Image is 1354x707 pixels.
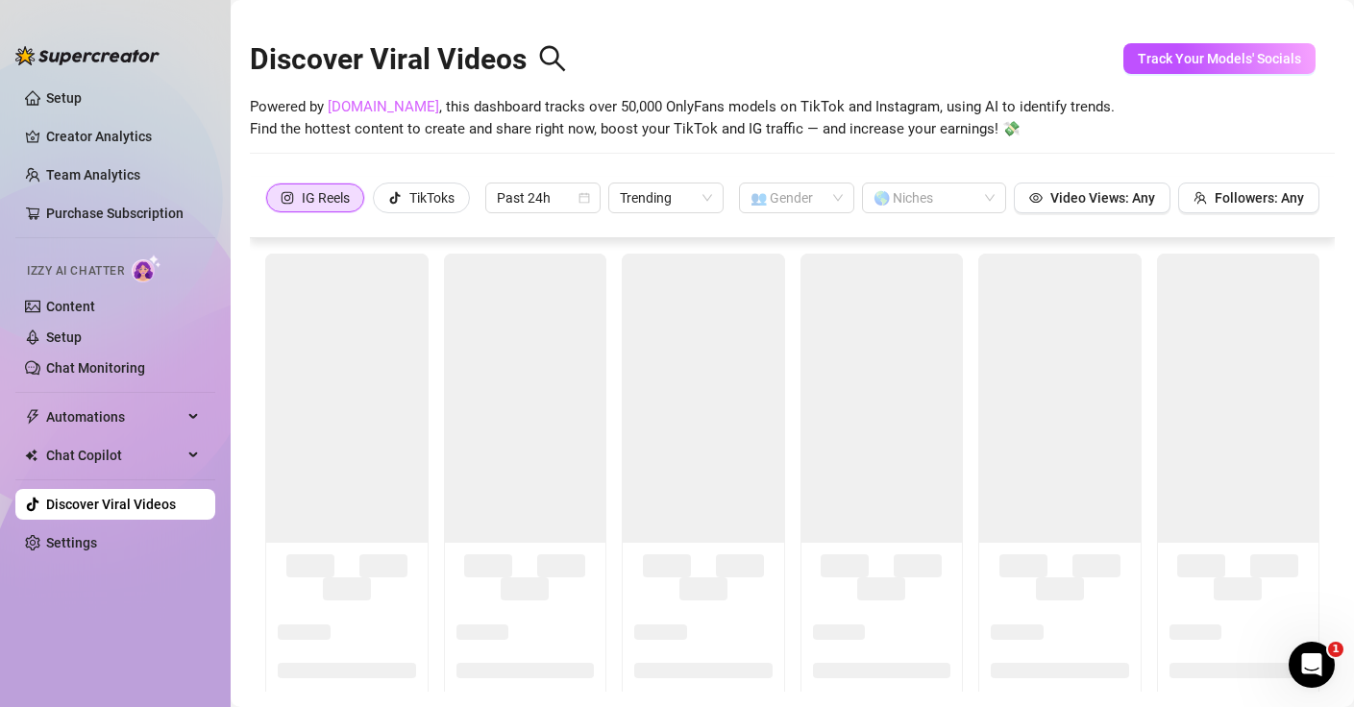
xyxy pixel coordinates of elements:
span: Powered by , this dashboard tracks over 50,000 OnlyFans models on TikTok and Instagram, using AI ... [250,96,1115,141]
button: Followers: Any [1178,183,1319,213]
span: Automations [46,402,183,432]
div: IG Reels [302,183,350,212]
button: Track Your Models' Socials [1123,43,1316,74]
a: Purchase Subscription [46,198,200,229]
a: Chat Monitoring [46,360,145,376]
a: Content [46,299,95,314]
span: Chat Copilot [46,440,183,471]
a: Team Analytics [46,167,140,183]
img: logo-BBDzfeDw.svg [15,46,160,65]
span: Followers: Any [1215,190,1304,206]
iframe: Intercom live chat [1289,642,1335,688]
span: instagram [281,191,294,205]
span: 1 [1328,642,1343,657]
a: [DOMAIN_NAME] [328,98,439,115]
span: thunderbolt [25,409,40,425]
span: Past 24h [497,183,589,212]
span: Trending [620,183,712,212]
a: Creator Analytics [46,121,200,152]
span: Izzy AI Chatter [27,262,124,280]
span: calendar [579,192,590,204]
button: Video Views: Any [1014,183,1170,213]
span: search [538,44,567,73]
a: Setup [46,329,82,345]
span: Track Your Models' Socials [1138,51,1301,66]
span: eye [1029,191,1043,205]
h2: Discover Viral Videos [250,41,567,78]
a: Setup [46,90,82,106]
span: tik-tok [388,191,402,205]
img: Chat Copilot [25,449,37,462]
a: Settings [46,535,97,550]
div: TikToks [409,183,455,212]
span: Video Views: Any [1050,190,1155,206]
a: Discover Viral Videos [46,497,176,512]
span: team [1194,191,1207,205]
img: AI Chatter [132,255,161,282]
